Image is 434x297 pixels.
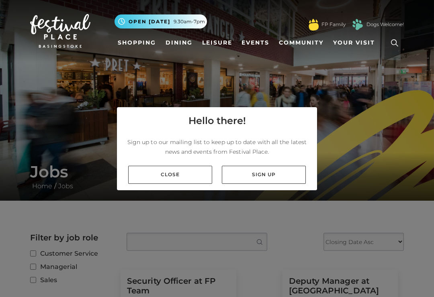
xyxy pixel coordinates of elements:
a: Close [128,166,212,184]
a: FP Family [321,21,346,28]
a: Community [276,35,327,50]
a: Events [238,35,272,50]
span: 9.30am-7pm [174,18,205,25]
a: Dogs Welcome! [366,21,404,28]
a: Shopping [115,35,159,50]
a: Sign up [222,166,306,184]
span: Open [DATE] [129,18,170,25]
button: Open [DATE] 9.30am-7pm [115,14,207,28]
a: Your Visit [330,35,382,50]
p: Sign up to our mailing list to keep up to date with all the latest news and events from Festival ... [123,137,311,157]
img: Festival Place Logo [30,14,90,48]
a: Leisure [199,35,235,50]
h4: Hello there! [188,114,246,128]
a: Dining [162,35,196,50]
span: Your Visit [333,39,375,47]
